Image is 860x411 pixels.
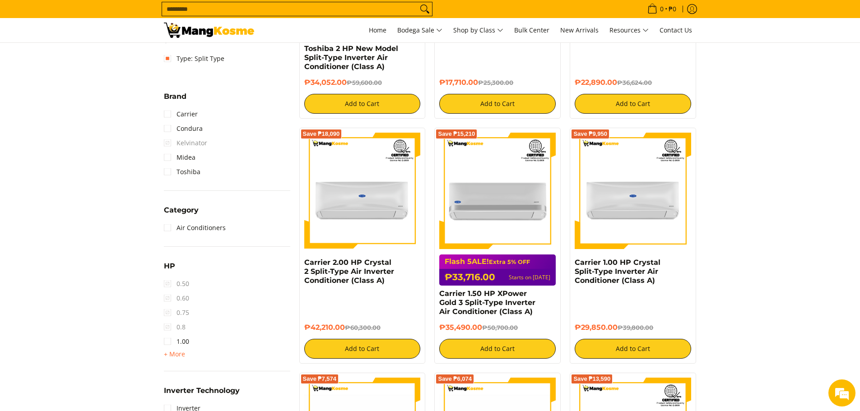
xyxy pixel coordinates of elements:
textarea: Type your message and hit 'Enter' [5,246,172,278]
a: Condura [164,121,203,136]
h6: ₱29,850.00 [575,323,691,332]
a: Bulk Center [510,18,554,42]
span: Save ₱6,074 [438,376,472,382]
h6: ₱42,210.00 [304,323,421,332]
a: Carrier 1.50 HP XPower Gold 3 Split-Type Inverter Air Conditioner (Class A) [439,289,535,316]
div: Chat with us now [47,51,152,62]
img: Carrier 1.50 HP XPower Gold 3 Split-Type Inverter Air Conditioner (Class A) [439,133,556,249]
span: 0 [659,6,665,12]
a: Toshiba 2 HP New Model Split-Type Inverter Air Conditioner (Class A) [304,44,398,71]
summary: Open [164,349,185,360]
h6: ₱22,890.00 [575,78,691,87]
span: + More [164,351,185,358]
span: Category [164,207,199,214]
del: ₱50,700.00 [482,324,518,331]
button: Add to Cart [575,339,691,359]
a: Carrier [164,107,198,121]
del: ₱59,600.00 [347,79,382,86]
summary: Open [164,93,186,107]
a: Carrier 2.00 HP Crystal 2 Split-Type Air Inverter Conditioner (Class A) [304,258,394,285]
span: • [645,4,679,14]
span: Contact Us [660,26,692,34]
a: New Arrivals [556,18,603,42]
span: HP [164,263,175,270]
span: Kelvinator [164,136,207,150]
img: Carrier 2.00 HP Crystal 2 Split-Type Air Inverter Conditioner (Class A) [304,133,421,249]
span: 0.75 [164,305,189,320]
img: Carrier 1.00 HP Crystal Split-Type Inverter Air Conditioner (Class A) [575,133,691,249]
h6: ₱34,052.00 [304,78,421,87]
span: Save ₱9,950 [573,131,607,137]
span: Save ₱18,090 [303,131,340,137]
span: Inverter Technology [164,387,240,394]
span: Save ₱7,574 [303,376,337,382]
nav: Main Menu [263,18,697,42]
summary: Open [164,387,240,401]
del: ₱39,800.00 [618,324,653,331]
span: Brand [164,93,186,100]
span: 0.50 [164,277,189,291]
a: Home [364,18,391,42]
del: ₱36,624.00 [617,79,652,86]
span: New Arrivals [560,26,599,34]
span: We're online! [52,114,125,205]
a: Resources [605,18,653,42]
span: Bulk Center [514,26,549,34]
span: 0.60 [164,291,189,305]
del: ₱25,300.00 [478,79,513,86]
span: Save ₱13,590 [573,376,610,382]
summary: Open [164,207,199,221]
button: Add to Cart [304,339,421,359]
a: Type: Split Type [164,51,224,66]
button: Search [418,2,432,16]
a: Bodega Sale [393,18,447,42]
a: Air Conditioners [164,221,226,235]
summary: Open [164,263,175,277]
div: Minimize live chat window [148,5,170,26]
a: 1.00 [164,334,189,349]
button: Add to Cart [304,94,421,114]
span: Bodega Sale [397,25,442,36]
h6: ₱17,710.00 [439,78,556,87]
button: Add to Cart [439,94,556,114]
h6: ₱35,490.00 [439,323,556,332]
span: Save ₱15,210 [438,131,475,137]
img: Bodega Sale Aircon l Mang Kosme: Home Appliances Warehouse Sale Split Type [164,23,254,38]
a: Carrier 1.00 HP Crystal Split-Type Inverter Air Conditioner (Class A) [575,258,660,285]
button: Add to Cart [575,94,691,114]
a: Shop by Class [449,18,508,42]
span: 0.8 [164,320,186,334]
del: ₱60,300.00 [345,324,381,331]
a: Contact Us [655,18,697,42]
span: Home [369,26,386,34]
span: ₱0 [667,6,678,12]
a: Midea [164,150,195,165]
span: Resources [609,25,649,36]
span: Shop by Class [453,25,503,36]
button: Add to Cart [439,339,556,359]
a: Toshiba [164,165,200,179]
